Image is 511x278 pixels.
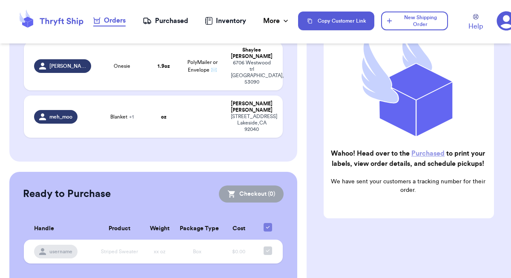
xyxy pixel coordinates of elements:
a: Orders [93,15,126,26]
span: PolyMailer or Envelope ✉️ [187,60,218,72]
strong: 1.9 oz [158,64,170,69]
div: [STREET_ADDRESS] Lakeside , CA 92040 [231,113,273,133]
button: Copy Customer Link [298,12,374,30]
strong: oz [161,114,167,119]
a: Help [468,14,483,32]
th: Cost [220,218,258,240]
th: Package Type [175,218,220,240]
h2: Wahoo! Head over to the to print your labels, view order details, and schedule pickups! [330,148,485,169]
a: Inventory [205,16,246,26]
span: Blanket [110,113,134,120]
p: We have sent your customers a tracking number for their order. [330,177,485,194]
div: 6706 Westwood trl [GEOGRAPHIC_DATA] , WI 53090 [231,60,273,85]
a: Purchased [411,150,445,157]
span: xx oz [154,249,166,254]
th: Product [94,218,144,240]
span: Striped Sweater [101,249,138,254]
span: username [49,248,72,255]
th: Weight [144,218,175,240]
span: $0.00 [232,249,245,254]
span: meh_moo [49,113,72,120]
h2: Ready to Purchase [23,187,111,201]
span: Onesie [114,63,130,69]
button: New Shipping Order [381,12,448,30]
div: [PERSON_NAME] [PERSON_NAME] [231,101,273,113]
span: Help [468,21,483,32]
span: Box [193,249,201,254]
a: Purchased [143,16,188,26]
span: Handle [34,224,54,233]
div: More [263,16,290,26]
span: + 1 [129,114,134,119]
span: [PERSON_NAME].ivy.thruft [49,63,86,69]
div: Shaylee [PERSON_NAME] [231,47,273,60]
button: Checkout (0) [219,185,284,203]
